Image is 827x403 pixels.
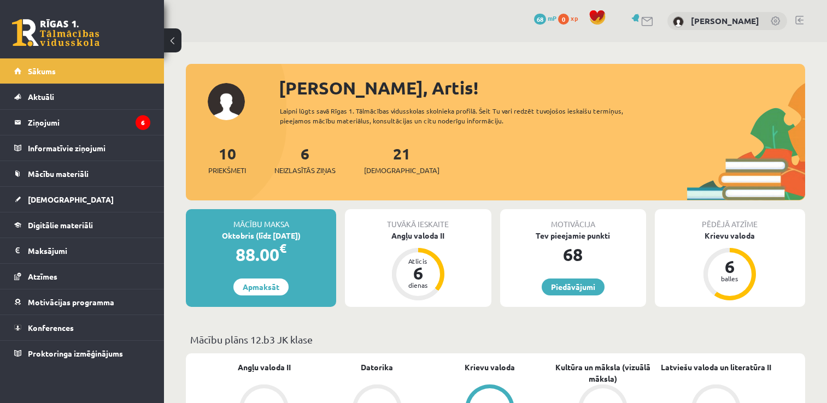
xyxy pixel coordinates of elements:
span: Digitālie materiāli [28,220,93,230]
legend: Informatīvie ziņojumi [28,135,150,161]
a: Atzīmes [14,264,150,289]
a: Motivācijas programma [14,289,150,315]
a: [DEMOGRAPHIC_DATA] [14,187,150,212]
a: Mācību materiāli [14,161,150,186]
a: Angļu valoda II Atlicis 6 dienas [345,230,491,302]
span: [DEMOGRAPHIC_DATA] [364,165,439,176]
a: Aktuāli [14,84,150,109]
a: Ziņojumi6 [14,110,150,135]
a: 10Priekšmeti [208,144,246,176]
a: 0 xp [558,14,583,22]
div: [PERSON_NAME], Artis! [279,75,805,101]
span: Sākums [28,66,56,76]
div: Atlicis [402,258,435,264]
a: Apmaksāt [233,278,289,295]
a: Rīgas 1. Tālmācības vidusskola [12,19,99,46]
a: 6Neizlasītās ziņas [274,144,336,176]
a: Latviešu valoda un literatūra II [661,361,771,373]
div: Pēdējā atzīme [655,209,805,230]
div: 6 [402,264,435,282]
a: 21[DEMOGRAPHIC_DATA] [364,144,439,176]
span: Neizlasītās ziņas [274,165,336,176]
span: xp [571,14,578,22]
a: Krievu valoda [465,361,515,373]
div: Tev pieejamie punkti [500,230,646,241]
a: Angļu valoda II [238,361,291,373]
span: 0 [558,14,569,25]
span: Atzīmes [28,271,57,281]
p: Mācību plāns 12.b3 JK klase [190,332,801,347]
span: [DEMOGRAPHIC_DATA] [28,194,114,204]
a: Datorika [361,361,393,373]
a: Sākums [14,58,150,84]
span: Aktuāli [28,92,54,102]
a: Proktoringa izmēģinājums [14,341,150,366]
legend: Maksājumi [28,238,150,263]
a: Krievu valoda 6 balles [655,230,805,302]
div: 68 [500,241,646,268]
a: Kultūra un māksla (vizuālā māksla) [547,361,660,384]
span: mP [548,14,556,22]
a: 68 mP [534,14,556,22]
a: Maksājumi [14,238,150,263]
div: Laipni lūgts savā Rīgas 1. Tālmācības vidusskolas skolnieka profilā. Šeit Tu vari redzēt tuvojošo... [280,106,652,126]
div: 6 [713,258,746,275]
i: 6 [136,115,150,130]
legend: Ziņojumi [28,110,150,135]
a: Konferences [14,315,150,340]
img: Artis Semjonovs [673,16,684,27]
div: balles [713,275,746,282]
span: 68 [534,14,546,25]
div: Tuvākā ieskaite [345,209,491,230]
span: Motivācijas programma [28,297,114,307]
div: Angļu valoda II [345,230,491,241]
div: Oktobris (līdz [DATE]) [186,230,336,241]
div: Mācību maksa [186,209,336,230]
a: Piedāvājumi [542,278,605,295]
a: Informatīvie ziņojumi [14,135,150,161]
span: Proktoringa izmēģinājums [28,348,123,358]
span: Konferences [28,323,74,333]
a: [PERSON_NAME] [691,15,759,26]
div: Motivācija [500,209,646,230]
span: Mācību materiāli [28,169,89,179]
span: € [279,240,286,256]
span: Priekšmeti [208,165,246,176]
a: Digitālie materiāli [14,212,150,238]
div: 88.00 [186,241,336,268]
div: Krievu valoda [655,230,805,241]
div: dienas [402,282,435,288]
